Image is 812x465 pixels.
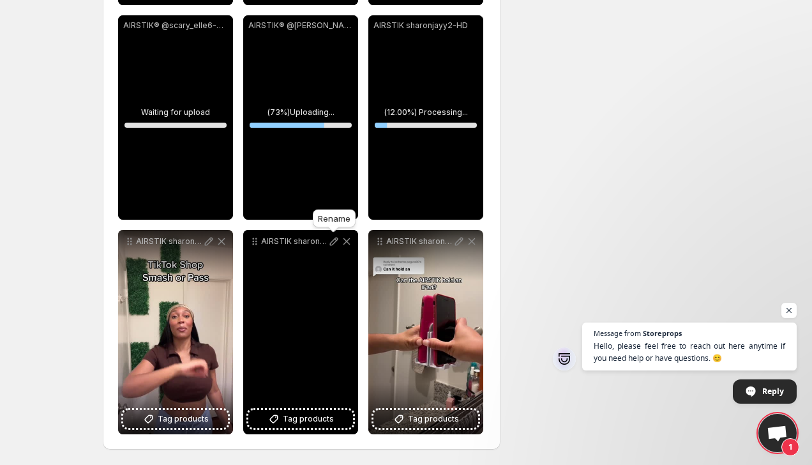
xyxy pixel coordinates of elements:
a: Open chat [758,414,797,452]
button: Tag products [123,410,228,428]
span: Reply [762,380,784,402]
p: AIRSTIK sharonjayy5-HD [261,236,327,247]
p: AIRSTIK sharonjayy2-HD [373,20,478,31]
button: Tag products [373,410,478,428]
p: AIRSTIK sharonjayy6-HD [386,236,453,247]
div: AIRSTIK sharonjayy6-HDTag products [368,230,483,434]
div: AIRSTIK sharonjayy2-HD(12.00%) Processing...12% [368,15,483,220]
p: AIRSTIK sharonjayy3-HD [136,236,202,247]
span: Tag products [158,413,209,425]
span: Message from [594,330,641,337]
p: AIRSTIK® @scary_elle6-HD.mp4 [123,20,228,31]
p: AIRSTIK® @[PERSON_NAME].jayy-HD.mp4 [248,20,353,31]
span: Tag products [408,413,459,425]
div: AIRSTIK sharonjayy3-HDTag products [118,230,233,434]
span: 1 [781,438,799,456]
button: Tag products [248,410,353,428]
span: Hello, please feel free to reach out here anytime if you need help or have questions. 😊 [594,340,785,364]
span: Tag products [283,413,334,425]
span: Storeprops [643,330,682,337]
div: AIRSTIK sharonjayy5-HDTag products [243,230,358,434]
